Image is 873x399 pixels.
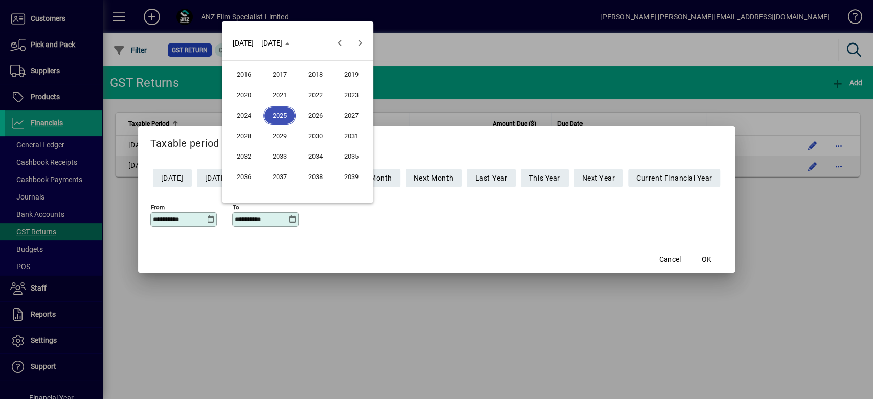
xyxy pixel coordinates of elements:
button: 2029 [262,126,298,146]
span: 2033 [263,147,296,166]
span: 2036 [228,168,260,186]
button: Next 24 years [350,33,370,53]
button: 2038 [298,167,333,187]
span: 2020 [228,86,260,104]
span: 2017 [263,65,296,84]
span: 2016 [228,65,260,84]
button: 2037 [262,167,298,187]
span: 2039 [335,168,367,186]
button: 2035 [333,146,369,167]
button: 2016 [226,64,262,85]
span: 2026 [299,106,331,125]
span: 2028 [228,127,260,145]
span: 2031 [335,127,367,145]
button: 2033 [262,146,298,167]
button: 2019 [333,64,369,85]
span: 2038 [299,168,331,186]
span: 2030 [299,127,331,145]
span: 2019 [335,65,367,84]
span: 2037 [263,168,296,186]
button: Previous 24 years [329,33,350,53]
button: 2034 [298,146,333,167]
button: 2020 [226,85,262,105]
button: 2030 [298,126,333,146]
button: 2027 [333,105,369,126]
span: 2024 [228,106,260,125]
span: 2022 [299,86,331,104]
button: 2031 [333,126,369,146]
button: Choose date [229,34,294,52]
span: 2027 [335,106,367,125]
button: 2026 [298,105,333,126]
button: 2018 [298,64,333,85]
button: 2039 [333,167,369,187]
span: 2025 [263,106,296,125]
span: 2029 [263,127,296,145]
button: 2025 [262,105,298,126]
button: 2028 [226,126,262,146]
button: 2036 [226,167,262,187]
span: 2035 [335,147,367,166]
span: [DATE] – [DATE] [233,39,282,47]
span: 2021 [263,86,296,104]
button: 2021 [262,85,298,105]
button: 2022 [298,85,333,105]
span: 2023 [335,86,367,104]
button: 2023 [333,85,369,105]
span: 2032 [228,147,260,166]
button: 2032 [226,146,262,167]
span: 2018 [299,65,331,84]
button: 2017 [262,64,298,85]
span: 2034 [299,147,331,166]
button: 2024 [226,105,262,126]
